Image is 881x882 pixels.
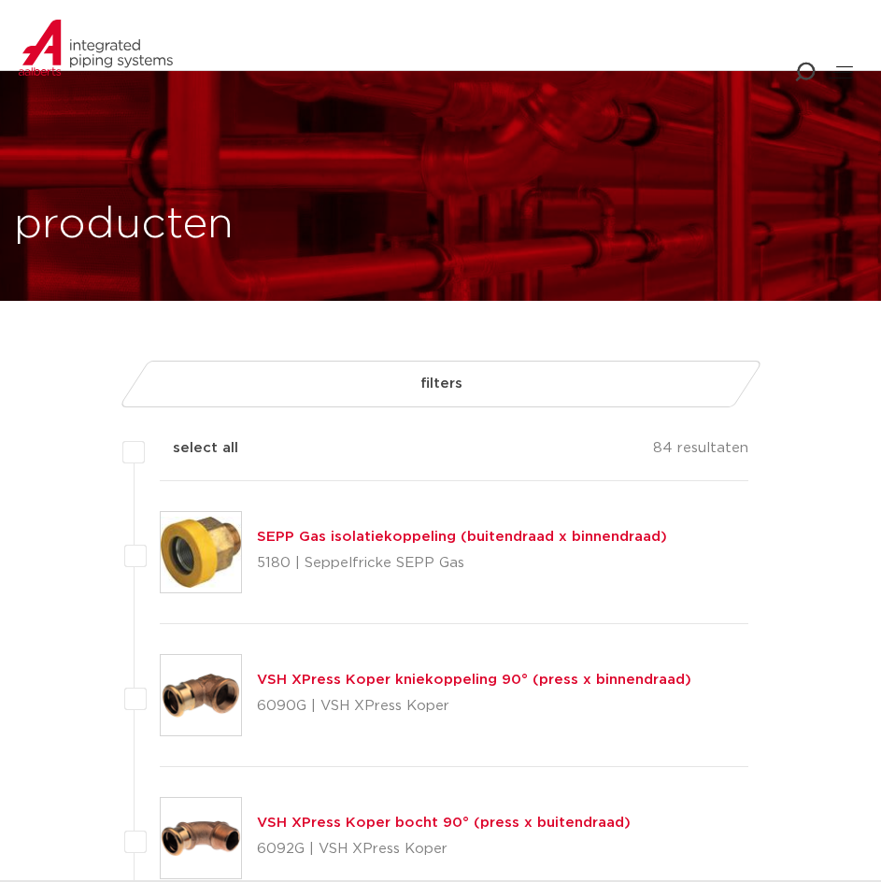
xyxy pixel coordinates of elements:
[257,834,631,864] p: 6092G | VSH XPress Koper
[161,655,241,735] img: Thumbnail for VSH XPress Koper kniekoppeling 90° (press x binnendraad)
[257,816,631,830] a: VSH XPress Koper bocht 90° (press x buitendraad)
[257,691,691,721] p: 6090G | VSH XPress Koper
[419,369,462,399] span: filters
[145,437,238,460] label: select all
[257,530,667,544] a: SEPP Gas isolatiekoppeling (buitendraad x binnendraad)
[14,195,234,255] h1: producten
[653,437,748,466] p: 84 resultaten
[161,512,241,592] img: Thumbnail for SEPP Gas isolatiekoppeling (buitendraad x binnendraad)
[161,798,241,878] img: Thumbnail for VSH XPress Koper bocht 90° (press x buitendraad)
[257,548,667,578] p: 5180 | Seppelfricke SEPP Gas
[257,673,691,687] a: VSH XPress Koper kniekoppeling 90° (press x binnendraad)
